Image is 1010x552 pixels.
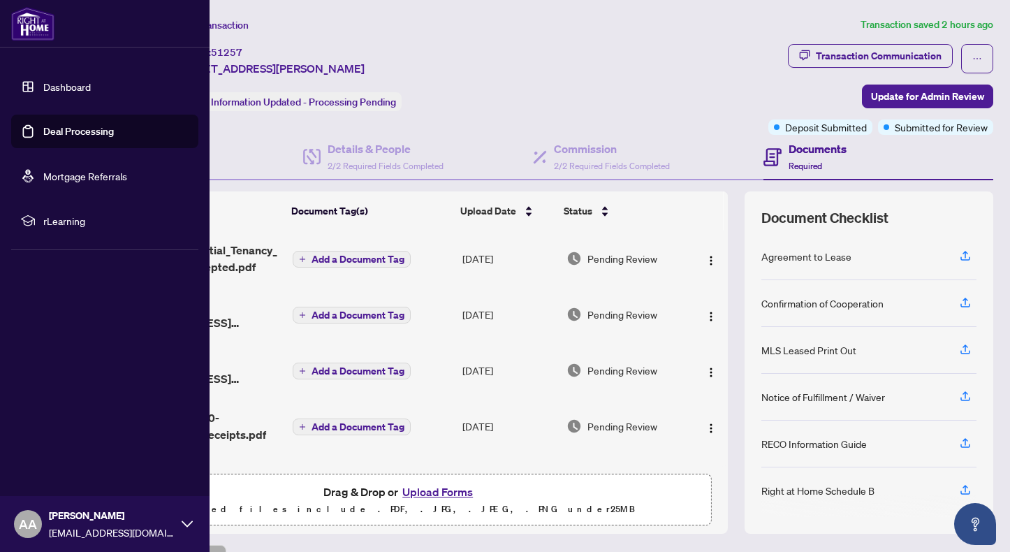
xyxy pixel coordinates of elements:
h4: Details & People [328,140,444,157]
img: Document Status [566,363,582,378]
span: [PERSON_NAME] [49,508,175,523]
div: Notice of Fulfillment / Waiver [761,389,885,405]
span: Drag & Drop orUpload FormsSupported files include .PDF, .JPG, .JPEG, .PNG under25MB [90,474,710,526]
span: View Transaction [174,19,249,31]
span: Update for Admin Review [871,85,984,108]
img: Logo [705,311,717,322]
span: ellipsis [972,54,982,64]
button: Add a Document Tag [293,307,411,324]
span: plus [299,256,306,263]
div: Agreement to Lease [761,249,851,264]
img: Document Status [566,419,582,434]
span: 2/2 Required Fields Completed [554,161,670,171]
span: Required [789,161,822,171]
td: [DATE] [457,342,561,398]
div: Right at Home Schedule B [761,483,874,498]
button: Add a Document Tag [293,250,411,268]
span: Pending Review [587,251,657,266]
h4: Documents [789,140,847,157]
span: Upload Date [460,203,516,219]
span: Drag & Drop or [323,483,477,501]
span: Add a Document Tag [312,422,404,432]
span: plus [299,423,306,430]
h4: Commission [554,140,670,157]
button: Upload Forms [398,483,477,501]
button: Add a Document Tag [293,251,411,268]
div: Status: [173,92,402,111]
button: Add a Document Tag [293,362,411,380]
a: Deal Processing [43,125,114,138]
img: Document Status [566,307,582,322]
a: Mortgage Referrals [43,170,127,182]
button: Add a Document Tag [293,306,411,324]
span: [STREET_ADDRESS][PERSON_NAME] [173,60,365,77]
button: Logo [700,247,722,270]
span: Pending Review [587,307,657,322]
div: RECO Information Guide [761,436,867,451]
button: Add a Document Tag [293,363,411,379]
span: Add a Document Tag [312,366,404,376]
span: 2/2 Required Fields Completed [328,161,444,171]
button: Add a Document Tag [293,418,411,436]
span: plus [299,312,306,319]
button: Update for Admin Review [862,85,993,108]
span: Add a Document Tag [312,310,404,320]
span: Information Updated - Processing Pending [211,96,396,108]
div: Confirmation of Cooperation [761,296,884,311]
img: Logo [705,367,717,378]
span: Submitted for Review [895,119,988,135]
span: Add a Document Tag [312,254,404,264]
th: Status [558,191,687,231]
img: Logo [705,255,717,266]
th: Upload Date [455,191,558,231]
td: [DATE] [457,286,561,342]
td: [DATE] [457,231,561,286]
button: Logo [700,359,722,382]
span: Pending Review [587,419,657,434]
span: Status [564,203,592,219]
span: Deposit Submitted [785,119,867,135]
span: Document Checklist [761,208,888,228]
td: [DATE] [457,398,561,454]
button: Transaction Communication [788,44,953,68]
span: [EMAIL_ADDRESS][DOMAIN_NAME] [49,525,175,540]
span: rLearning [43,213,189,228]
button: Logo [700,415,722,437]
span: Pending Review [587,363,657,378]
button: Logo [700,303,722,326]
img: Document Status [566,251,582,266]
div: Transaction Communication [816,45,942,67]
p: Supported files include .PDF, .JPG, .JPEG, .PNG under 25 MB [98,501,702,518]
img: logo [11,7,54,41]
th: Document Tag(s) [286,191,455,231]
button: Add a Document Tag [293,419,411,435]
div: MLS Leased Print Out [761,342,856,358]
button: Open asap [954,503,996,545]
img: Logo [705,423,717,434]
span: plus [299,368,306,375]
a: Dashboard [43,80,91,93]
span: AA [19,514,37,534]
article: Transaction saved 2 hours ago [861,17,993,33]
span: 51257 [211,46,242,59]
